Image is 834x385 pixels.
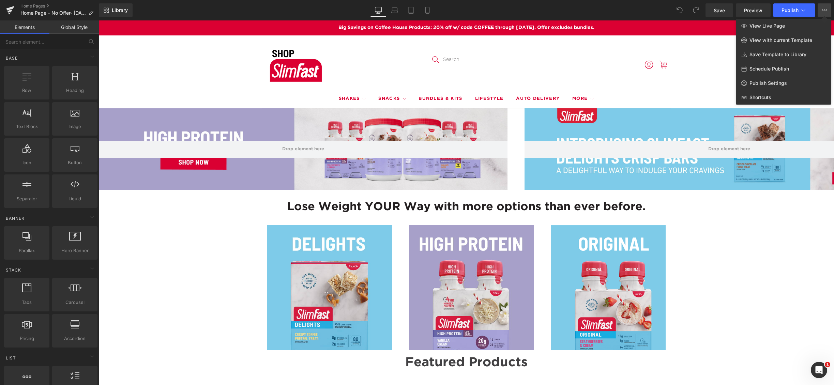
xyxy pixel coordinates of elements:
span: Save Template to Library [749,51,806,58]
a: Tablet [403,3,419,17]
a: Global Style [49,20,99,34]
input: Search [334,32,402,47]
img: Intermittent Fasting Products [452,205,577,330]
span: Text Block [6,123,47,130]
span: View with current Template [749,37,812,43]
span: Icon [6,159,47,166]
a: Shakes [240,72,268,84]
a: New Library [99,3,133,17]
button: View Live PageView with current TemplateSave Template to LibrarySchedule PublishPublish SettingsS... [818,3,831,17]
span: Button [54,159,95,166]
img: Slimfast Shop homepage [163,22,231,66]
span: Separator [6,195,47,202]
undefined: Lose Weight YOUR Way with more options than ever before. [188,181,547,191]
img: shopping cart [560,40,570,49]
button: Search [334,36,340,43]
a: Bundles & Kits [320,72,364,84]
a: Home Pages [20,3,99,9]
span: Heading [54,87,95,94]
span: 1 [825,362,830,367]
span: Home Page – No Offer- [DATE] [20,10,86,16]
span: View Live Page [749,23,785,29]
a: Mobile [419,3,436,17]
button: Undo [673,3,686,17]
span: Base [5,55,18,61]
span: Schedule Publish [749,66,789,72]
span: Library [112,7,128,13]
a: Desktop [370,3,386,17]
span: Pricing [6,335,47,342]
span: Tabs [6,299,47,306]
span: Row [6,87,47,94]
span: Hero Banner [54,247,95,254]
span: Banner [5,215,25,221]
a: Laptop [386,3,403,17]
button: Redo [689,3,703,17]
span: Image [54,123,95,130]
a: Auto Delivery [418,72,461,84]
a: Lifestyle [377,72,405,84]
span: Carousel [54,299,95,306]
nav: Main navigation [163,69,572,88]
span: Stack [5,267,22,273]
span: Accordion [54,335,95,342]
iframe: Intercom live chat [811,362,827,378]
span: Save [714,7,725,14]
span: Big Savings on Coffee House Products: 20% off w/ code COFFEE through [DATE]. Offer excludes bundles. [240,4,496,11]
img: Advanced Nutrition Products [310,205,436,330]
button: Publish [773,3,815,17]
span: Publish Settings [749,80,787,86]
span: Liquid [54,195,95,202]
a: More [474,72,495,84]
a: Snacks [280,72,307,84]
span: Parallax [6,247,47,254]
img: Intermittent Fasting Products [168,205,293,330]
span: Publish [782,7,799,13]
span: Preview [744,7,762,14]
span: Shortcuts [749,94,771,101]
a: Preview [736,3,771,17]
span: List [5,355,17,361]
